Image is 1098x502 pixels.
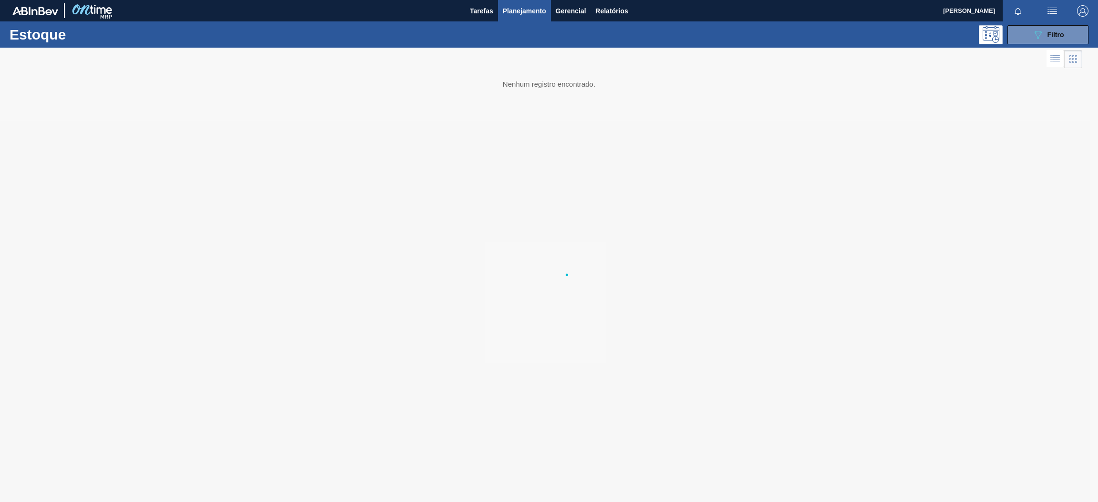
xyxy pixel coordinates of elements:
div: Pogramando: nenhum usuário selecionado [979,25,1003,44]
span: Relatórios [596,5,628,17]
span: Filtro [1047,31,1064,39]
span: Gerencial [556,5,586,17]
button: Notificações [1003,4,1033,18]
img: Logout [1077,5,1088,17]
button: Filtro [1007,25,1088,44]
span: Tarefas [470,5,493,17]
img: TNhmsLtSVTkK8tSr43FrP2fwEKptu5GPRR3wAAAABJRU5ErkJggg== [12,7,58,15]
h1: Estoque [10,29,156,40]
span: Planejamento [503,5,546,17]
img: userActions [1047,5,1058,17]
